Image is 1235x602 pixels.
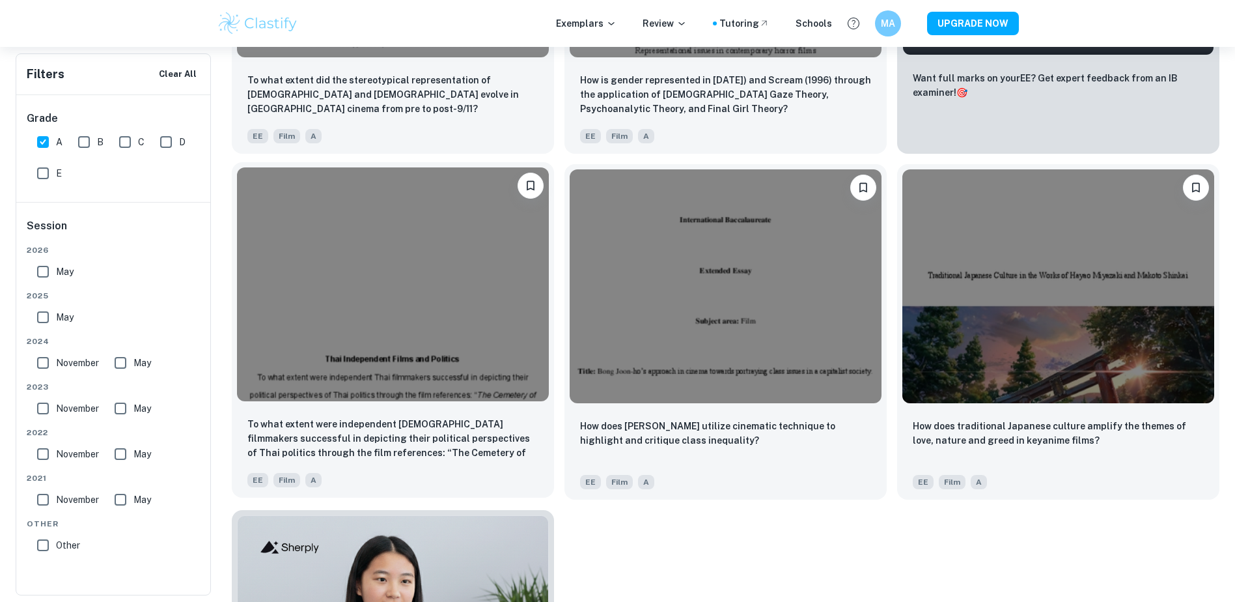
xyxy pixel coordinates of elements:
span: May [56,265,74,279]
span: EE [247,473,268,487]
span: May [56,310,74,324]
span: November [56,356,99,370]
span: A [305,473,322,487]
span: 2023 [27,381,201,393]
p: How is gender represented in Halloween (1978) and Scream (1996) through the application of Male G... [580,73,871,116]
span: November [56,401,99,416]
span: EE [247,129,268,143]
button: MA [875,10,901,36]
span: 2025 [27,290,201,302]
img: Clastify logo [217,10,299,36]
p: Want full marks on your EE ? Get expert feedback from an IB examiner! [913,71,1204,100]
span: A [56,135,62,149]
span: EE [580,475,601,489]
button: UPGRADE NOW [927,12,1019,35]
span: May [133,447,151,461]
span: Film [273,129,300,143]
p: How does traditional Japanese culture amplify the themes of love, nature and greed in keyanime fi... [913,419,1204,448]
img: Film EE example thumbnail: To what extent were independent Thai fil [237,167,549,401]
span: Other [56,538,80,552]
h6: MA [880,16,895,31]
span: A [638,129,654,143]
span: Film [939,475,965,489]
p: Exemplars [556,16,617,31]
span: A [305,129,322,143]
span: November [56,493,99,507]
a: BookmarkHow does traditional Japanese culture amplify the themes of love, nature and greed in key... [897,164,1219,500]
span: Other [27,518,201,530]
span: May [133,493,151,507]
span: A [638,475,654,489]
p: How does Bong Joon-ho utilize cinematic technique to highlight and critique class inequality? [580,419,871,448]
p: To what extent were independent Thai filmmakers successful in depicting their political perspecti... [247,417,538,461]
span: May [133,356,151,370]
span: Film [606,129,633,143]
span: 2021 [27,472,201,484]
a: Schools [796,16,832,31]
span: Film [606,475,633,489]
button: Bookmark [518,173,544,199]
p: To what extent did the stereotypical representation of Arabs and Muslims evolve in Hollywood cine... [247,73,538,116]
span: D [179,135,186,149]
button: Bookmark [850,175,876,201]
button: Clear All [156,64,200,84]
span: November [56,447,99,461]
span: C [138,135,145,149]
span: EE [913,475,934,489]
span: A [971,475,987,489]
img: Film EE example thumbnail: How does Bong Joon-ho utilize cinematic [570,169,881,403]
span: E [56,166,62,180]
a: BookmarkTo what extent were independent Thai filmmakers successful in depicting their political p... [232,164,554,500]
button: Bookmark [1183,175,1209,201]
a: Tutoring [719,16,770,31]
span: 2022 [27,427,201,438]
span: 🎯 [956,87,967,98]
img: Film EE example thumbnail: How does traditional Japanese culture am [902,169,1214,403]
a: BookmarkHow does Bong Joon-ho utilize cinematic technique to highlight and critique class inequal... [564,164,887,500]
h6: Session [27,218,201,244]
span: EE [580,129,601,143]
p: Review [643,16,687,31]
span: B [97,135,104,149]
h6: Filters [27,65,64,83]
span: 2026 [27,244,201,256]
span: 2024 [27,336,201,347]
h6: Grade [27,111,201,126]
span: Film [273,473,300,487]
button: Help and Feedback [842,12,865,35]
span: May [133,401,151,416]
